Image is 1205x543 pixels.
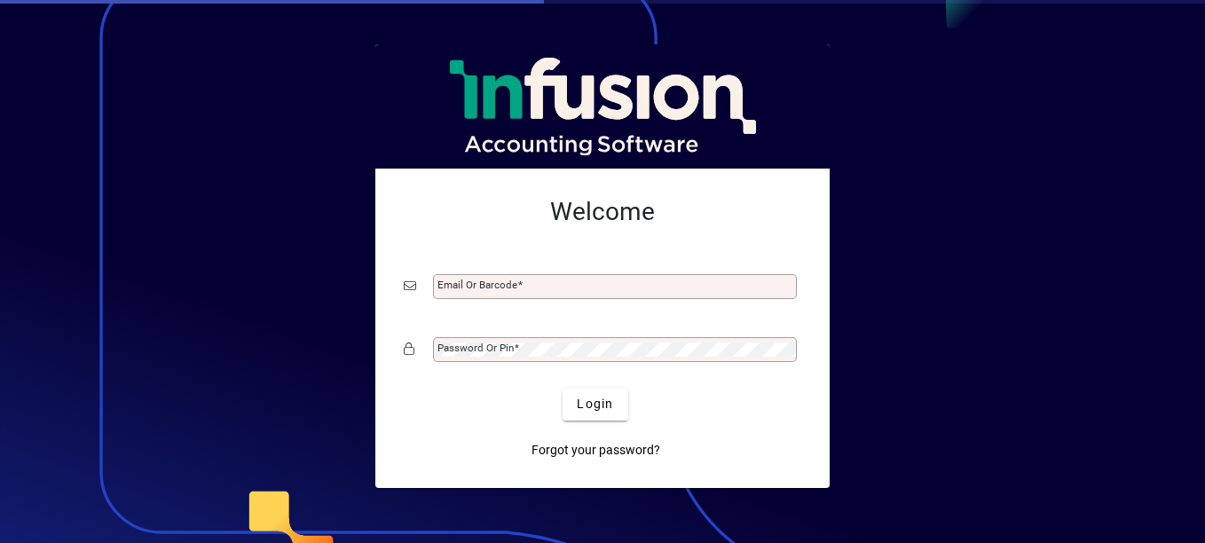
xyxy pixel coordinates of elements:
[577,395,613,413] span: Login
[532,441,660,460] span: Forgot your password?
[437,279,517,291] mat-label: Email or Barcode
[404,197,801,227] h2: Welcome
[524,435,667,467] a: Forgot your password?
[563,389,627,421] button: Login
[437,342,514,354] mat-label: Password or Pin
